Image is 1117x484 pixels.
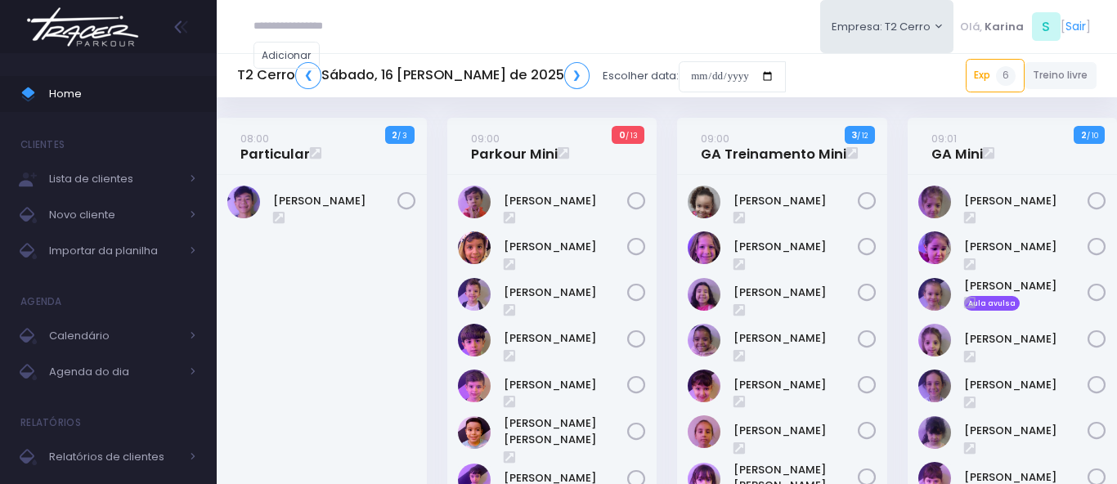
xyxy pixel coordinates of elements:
[918,231,951,264] img: Beatriz Gelber de Azevedo
[701,130,846,163] a: 09:00GA Treinamento Mini
[688,278,720,311] img: Giovanna Silveira Barp
[504,330,627,347] a: [PERSON_NAME]
[931,131,957,146] small: 09:01
[733,377,857,393] a: [PERSON_NAME]
[857,131,868,141] small: / 12
[701,131,729,146] small: 09:00
[733,330,857,347] a: [PERSON_NAME]
[504,239,627,255] a: [PERSON_NAME]
[964,278,1088,294] a: [PERSON_NAME]
[931,130,983,163] a: 09:01GA Mini
[688,231,720,264] img: Beatriz Giometti
[1065,18,1086,35] a: Sair
[273,193,397,209] a: [PERSON_NAME]
[1025,62,1097,89] a: Treino livre
[733,423,857,439] a: [PERSON_NAME]
[964,193,1088,209] a: [PERSON_NAME]
[1087,131,1098,141] small: / 10
[397,131,407,141] small: / 3
[626,131,638,141] small: / 13
[458,231,491,264] img: Bento Oliveira da Costa
[964,423,1088,439] a: [PERSON_NAME]
[918,186,951,218] img: Alice Bordini
[688,370,720,402] img: Isabela Araújo Girotto
[253,42,321,69] a: Adicionar
[504,415,627,447] a: [PERSON_NAME] [PERSON_NAME]
[964,296,1021,311] span: Aula avulsa
[237,62,590,89] h5: T2 Cerro Sábado, 16 [PERSON_NAME] de 2025
[688,186,720,218] img: Antonella sousa bertanha
[688,415,720,448] img: Laura Oliveira Alves
[733,239,857,255] a: [PERSON_NAME]
[964,377,1088,393] a: [PERSON_NAME]
[953,8,1097,45] div: [ ]
[20,406,81,439] h4: Relatórios
[733,193,857,209] a: [PERSON_NAME]
[918,416,951,449] img: Isabela Sanseverino Curvo Candido Lima
[458,416,491,449] img: Leonardo Ito Bueno Ramos
[471,131,500,146] small: 09:00
[240,130,310,163] a: 08:00Particular
[851,128,857,141] strong: 3
[918,278,951,311] img: Cecilia Machado
[240,131,269,146] small: 08:00
[49,446,180,468] span: Relatórios de clientes
[964,331,1088,347] a: [PERSON_NAME]
[1081,128,1087,141] strong: 2
[20,128,65,161] h4: Clientes
[504,377,627,393] a: [PERSON_NAME]
[49,83,196,105] span: Home
[1032,12,1061,41] span: S
[688,324,720,356] img: Helena Maciel dos Santos
[237,57,786,95] div: Escolher data:
[458,278,491,311] img: Gabriel Afonso Frisch
[471,130,558,163] a: 09:00Parkour Mini
[918,324,951,356] img: Clara Bordini
[458,186,491,218] img: Benjamin Franco
[20,285,62,318] h4: Agenda
[49,240,180,262] span: Importar da planilha
[964,239,1088,255] a: [PERSON_NAME]
[504,285,627,301] a: [PERSON_NAME]
[564,62,590,89] a: ❯
[960,19,982,35] span: Olá,
[504,193,627,209] a: [PERSON_NAME]
[458,370,491,402] img: Henrique Aviles
[985,19,1024,35] span: Karina
[49,168,180,190] span: Lista de clientes
[458,324,491,356] img: Gustavo Braga Janeiro Antunes
[996,66,1016,86] span: 6
[966,59,1025,92] a: Exp6
[227,186,260,218] img: Albert Hong
[733,285,857,301] a: [PERSON_NAME]
[49,325,180,347] span: Calendário
[49,361,180,383] span: Agenda do dia
[392,128,397,141] strong: 2
[619,128,626,141] strong: 0
[49,204,180,226] span: Novo cliente
[918,370,951,402] img: Helena de Oliveira Mendonça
